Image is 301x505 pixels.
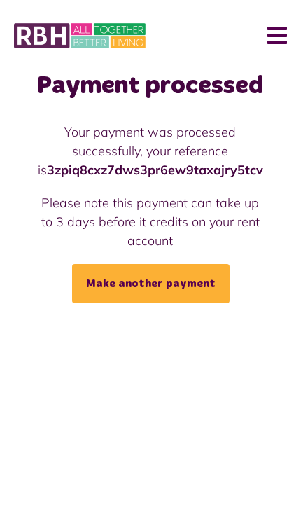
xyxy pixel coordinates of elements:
p: Please note this payment can take up to 3 days before it credits on your rent account [37,193,265,250]
a: Make another payment [72,264,230,303]
p: Your payment was processed successfully, your reference is [37,123,265,179]
h1: Payment processed [37,71,265,102]
img: MyRBH [14,21,146,50]
strong: 3zpiq8cxz7dws3pr6ew9taxajry5tcv [47,162,263,178]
